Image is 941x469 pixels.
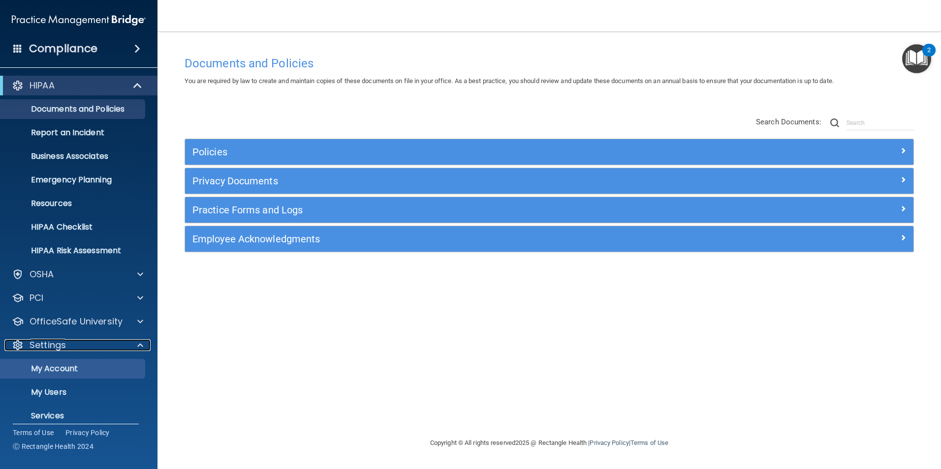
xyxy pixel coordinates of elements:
[192,234,724,244] h5: Employee Acknowledgments
[12,292,143,304] a: PCI
[192,176,724,186] h5: Privacy Documents
[370,427,729,459] div: Copyright © All rights reserved 2025 @ Rectangle Health | |
[30,268,54,280] p: OSHA
[192,205,724,215] h5: Practice Forms and Logs
[192,147,724,157] h5: Policies
[30,80,55,91] p: HIPAA
[192,173,906,189] a: Privacy Documents
[847,116,914,130] input: Search
[630,439,668,446] a: Terms of Use
[12,268,143,280] a: OSHA
[65,428,110,438] a: Privacy Policy
[185,57,914,70] h4: Documents and Policies
[12,316,143,327] a: OfficeSafe University
[927,50,931,63] div: 2
[192,144,906,160] a: Policies
[29,42,97,56] h4: Compliance
[6,364,141,374] p: My Account
[30,292,43,304] p: PCI
[192,231,906,247] a: Employee Acknowledgments
[192,202,906,218] a: Practice Forms and Logs
[12,80,143,91] a: HIPAA
[6,175,141,185] p: Emergency Planning
[6,128,141,138] p: Report an Incident
[185,77,834,85] span: You are required by law to create and maintain copies of these documents on file in your office. ...
[6,387,141,397] p: My Users
[756,117,821,126] span: Search Documents:
[6,246,141,256] p: HIPAA Risk Assessment
[13,428,54,438] a: Terms of Use
[12,10,146,30] img: PMB logo
[12,339,143,351] a: Settings
[6,222,141,232] p: HIPAA Checklist
[6,199,141,208] p: Resources
[13,441,94,451] span: Ⓒ Rectangle Health 2024
[30,316,123,327] p: OfficeSafe University
[830,118,839,127] img: ic-search.3b580494.png
[590,439,628,446] a: Privacy Policy
[6,104,141,114] p: Documents and Policies
[902,44,931,73] button: Open Resource Center, 2 new notifications
[6,151,141,161] p: Business Associates
[6,411,141,421] p: Services
[30,339,66,351] p: Settings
